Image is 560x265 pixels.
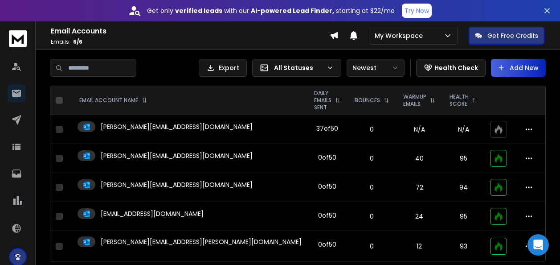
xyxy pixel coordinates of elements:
td: 94 [442,173,485,202]
button: Add New [491,59,546,77]
p: Get only with our starting at $22/mo [147,6,395,15]
p: All Statuses [274,63,323,72]
div: Open Intercom Messenger [527,234,549,256]
p: Get Free Credits [487,31,538,40]
button: Newest [347,59,405,77]
div: 0 of 50 [318,240,336,249]
p: [PERSON_NAME][EMAIL_ADDRESS][PERSON_NAME][DOMAIN_NAME] [101,237,302,246]
strong: verified leads [175,6,222,15]
p: DAILY EMAILS SENT [314,90,331,111]
div: 0 of 50 [318,211,336,220]
td: 72 [396,173,442,202]
p: N/A [448,125,479,134]
div: 37 of 50 [316,124,338,133]
td: 24 [396,202,442,231]
span: 6 / 6 [73,38,82,46]
p: 0 [353,242,391,251]
p: [PERSON_NAME][EMAIL_ADDRESS][DOMAIN_NAME] [101,180,253,189]
p: [PERSON_NAME][EMAIL_ADDRESS][DOMAIN_NAME] [101,151,253,160]
button: Try Now [402,4,432,18]
p: Health Check [434,63,478,72]
td: 95 [442,144,485,173]
button: Health Check [416,59,486,77]
td: 12 [396,231,442,262]
p: WARMUP EMAILS [403,93,426,108]
td: 95 [442,202,485,231]
button: Export [199,59,247,77]
div: EMAIL ACCOUNT NAME [79,97,147,104]
td: 93 [442,231,485,262]
p: 0 [353,125,391,134]
p: Try Now [405,6,429,15]
td: N/A [396,115,442,144]
div: 0 of 50 [318,153,336,162]
p: Emails : [51,38,330,46]
h1: Email Accounts [51,26,330,37]
p: BOUNCES [355,97,380,104]
p: 0 [353,183,391,192]
td: 40 [396,144,442,173]
strong: AI-powered Lead Finder, [251,6,334,15]
p: [PERSON_NAME][EMAIL_ADDRESS][DOMAIN_NAME] [101,122,253,131]
div: 0 of 50 [318,182,336,191]
button: Get Free Credits [469,27,544,45]
p: 0 [353,154,391,163]
p: HEALTH SCORE [450,93,469,108]
p: My Workspace [375,31,426,40]
p: 0 [353,212,391,221]
img: logo [9,30,27,47]
p: [EMAIL_ADDRESS][DOMAIN_NAME] [101,209,204,218]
